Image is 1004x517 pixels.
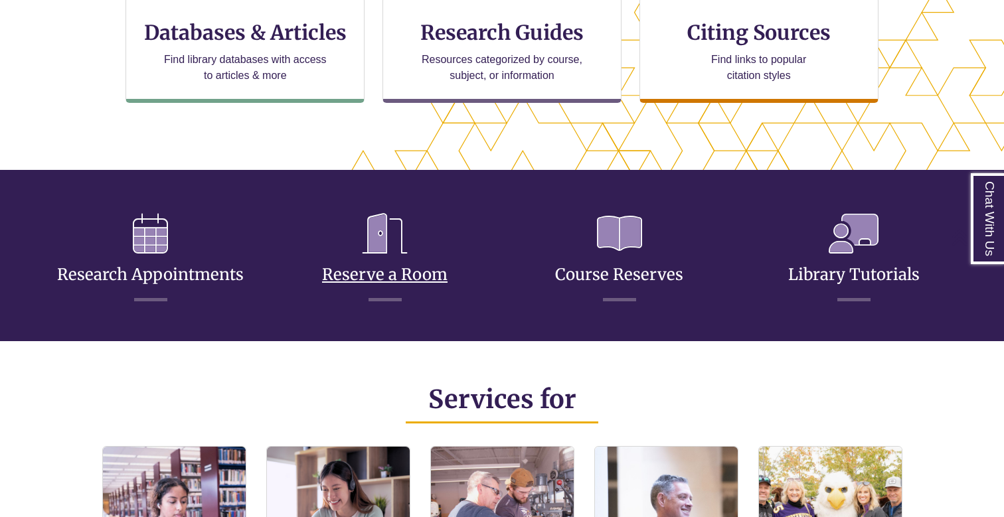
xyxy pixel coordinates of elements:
[322,232,448,285] a: Reserve a Room
[57,232,244,285] a: Research Appointments
[555,232,683,285] a: Course Reserves
[394,20,610,45] h3: Research Guides
[416,52,589,84] p: Resources categorized by course, subject, or information
[137,20,353,45] h3: Databases & Articles
[428,384,576,415] span: Services for
[951,228,1001,246] a: Back to Top
[788,232,920,285] a: Library Tutorials
[694,52,823,84] p: Find links to popular citation styles
[678,20,840,45] h3: Citing Sources
[159,52,332,84] p: Find library databases with access to articles & more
